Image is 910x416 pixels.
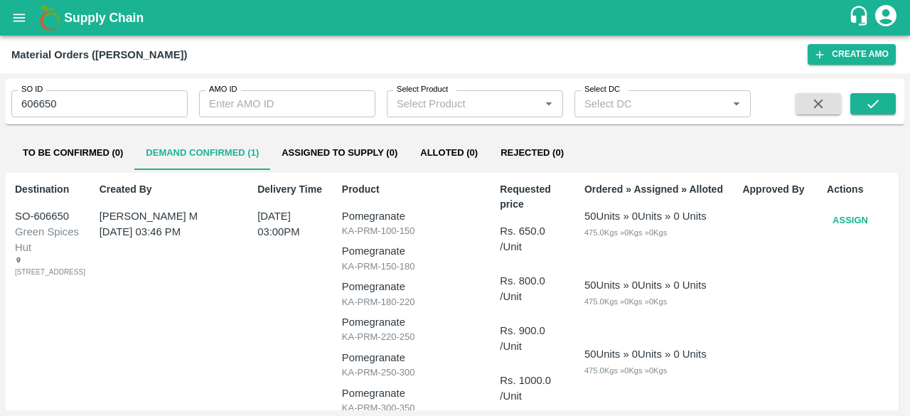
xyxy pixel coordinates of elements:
[64,11,144,25] b: Supply Chain
[584,208,707,224] div: 50 Units » 0 Units » 0 Units
[342,224,484,238] p: KA-PRM-100-150
[342,182,484,197] p: Product
[100,224,225,240] p: [DATE] 03:46 PM
[342,208,484,224] p: Pomegranate
[342,279,484,294] p: Pomegranate
[15,256,55,277] div: [STREET_ADDRESS]
[584,228,667,237] span: 475.0 Kgs » 0 Kgs » 0 Kgs
[134,136,270,170] button: Demand Confirmed (1)
[727,95,746,113] button: Open
[742,182,810,197] p: Approved By
[209,84,237,95] label: AMO ID
[64,8,848,28] a: Supply Chain
[827,208,874,233] button: Assign
[15,182,83,197] p: Destination
[584,84,620,95] label: Select DC
[584,277,707,293] div: 50 Units » 0 Units » 0 Units
[342,350,484,366] p: Pomegranate
[397,84,448,95] label: Select Product
[584,182,727,197] p: Ordered » Assigned » Alloted
[15,224,81,256] div: Green Spices Hut
[257,208,309,240] p: [DATE] 03:00PM
[257,182,326,197] p: Delivery Time
[500,373,568,405] p: Rs. 1000.0 /Unit
[584,346,707,362] div: 50 Units » 0 Units » 0 Units
[409,136,489,170] button: Alloted (0)
[342,401,484,415] p: KA-PRM-300-350
[342,243,484,259] p: Pomegranate
[21,84,43,95] label: SO ID
[500,323,568,355] p: Rs. 900.0 /Unit
[36,4,64,32] img: logo
[873,3,899,33] div: account of current user
[100,208,225,224] p: [PERSON_NAME] M
[199,90,375,117] input: Enter AMO ID
[270,136,409,170] button: Assigned to Supply (0)
[500,273,568,305] p: Rs. 800.0 /Unit
[11,46,187,64] div: Material Orders ([PERSON_NAME])
[100,182,242,197] p: Created By
[3,1,36,34] button: open drawer
[489,136,575,170] button: Rejected (0)
[342,295,484,309] p: KA-PRM-180-220
[391,95,535,113] input: Select Product
[579,95,705,113] input: Select DC
[342,314,484,330] p: Pomegranate
[808,44,896,65] button: Create AMO
[540,95,558,113] button: Open
[500,182,568,212] p: Requested price
[584,366,667,375] span: 475.0 Kgs » 0 Kgs » 0 Kgs
[11,90,188,117] input: Enter SO ID
[11,136,134,170] button: To Be Confirmed (0)
[827,182,895,197] p: Actions
[500,223,568,255] p: Rs. 650.0 /Unit
[15,208,81,224] div: SO-606650
[584,297,667,306] span: 475.0 Kgs » 0 Kgs » 0 Kgs
[342,385,484,401] p: Pomegranate
[342,330,484,344] p: KA-PRM-220-250
[342,366,484,380] p: KA-PRM-250-300
[848,5,873,31] div: customer-support
[342,260,484,274] p: KA-PRM-150-180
